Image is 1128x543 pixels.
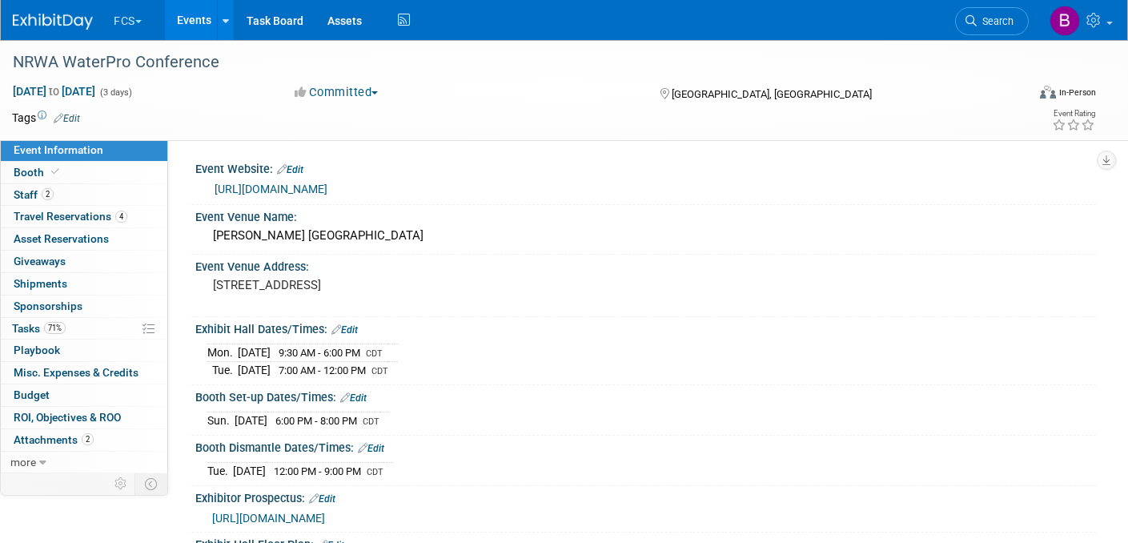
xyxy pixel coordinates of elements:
[672,88,872,100] span: [GEOGRAPHIC_DATA], [GEOGRAPHIC_DATA]
[14,210,127,223] span: Travel Reservations
[277,164,303,175] a: Edit
[1,206,167,227] a: Travel Reservations4
[367,467,383,477] span: CDT
[275,415,357,427] span: 6:00 PM - 8:00 PM
[195,385,1096,406] div: Booth Set-up Dates/Times:
[51,167,59,176] i: Booth reservation complete
[279,364,366,376] span: 7:00 AM - 12:00 PM
[1040,86,1056,99] img: Format-Inperson.png
[14,344,60,356] span: Playbook
[331,324,358,336] a: Edit
[98,87,132,98] span: (3 days)
[14,188,54,201] span: Staff
[82,433,94,445] span: 2
[213,278,553,292] pre: [STREET_ADDRESS]
[235,412,267,429] td: [DATE]
[1,273,167,295] a: Shipments
[274,465,361,477] span: 12:00 PM - 9:00 PM
[1,184,167,206] a: Staff2
[1,429,167,451] a: Attachments2
[1,452,167,473] a: more
[279,347,360,359] span: 9:30 AM - 6:00 PM
[195,205,1096,225] div: Event Venue Name:
[366,348,383,359] span: CDT
[107,473,135,494] td: Personalize Event Tab Strip
[207,463,233,480] td: Tue.
[212,512,325,525] a: [URL][DOMAIN_NAME]
[54,113,80,124] a: Edit
[207,362,238,379] td: Tue.
[14,433,94,446] span: Attachments
[1,384,167,406] a: Budget
[1058,86,1096,99] div: In-Person
[195,436,1096,457] div: Booth Dismantle Dates/Times:
[12,84,96,99] span: [DATE] [DATE]
[215,183,327,195] a: [URL][DOMAIN_NAME]
[1052,110,1095,118] div: Event Rating
[10,456,36,469] span: more
[363,416,379,427] span: CDT
[207,223,1084,248] div: [PERSON_NAME] [GEOGRAPHIC_DATA]
[1,318,167,340] a: Tasks71%
[14,411,121,424] span: ROI, Objectives & ROO
[46,85,62,98] span: to
[14,300,82,312] span: Sponsorships
[14,143,103,156] span: Event Information
[195,486,1096,507] div: Exhibitor Prospectus:
[42,188,54,200] span: 2
[955,7,1029,35] a: Search
[14,277,67,290] span: Shipments
[195,317,1096,338] div: Exhibit Hall Dates/Times:
[14,255,66,267] span: Giveaways
[207,344,238,362] td: Mon.
[1,139,167,161] a: Event Information
[14,232,109,245] span: Asset Reservations
[309,493,335,505] a: Edit
[289,84,384,101] button: Committed
[371,366,388,376] span: CDT
[44,322,66,334] span: 71%
[207,412,235,429] td: Sun.
[238,362,271,379] td: [DATE]
[233,463,266,480] td: [DATE]
[1050,6,1080,36] img: Barb DeWyer
[13,14,93,30] img: ExhibitDay
[238,344,271,362] td: [DATE]
[1,296,167,317] a: Sponsorships
[135,473,168,494] td: Toggle Event Tabs
[14,388,50,401] span: Budget
[7,48,1004,77] div: NRWA WaterPro Conference
[12,322,66,335] span: Tasks
[1,362,167,384] a: Misc. Expenses & Credits
[14,366,138,379] span: Misc. Expenses & Credits
[340,392,367,404] a: Edit
[935,83,1096,107] div: Event Format
[1,407,167,428] a: ROI, Objectives & ROO
[977,15,1014,27] span: Search
[195,255,1096,275] div: Event Venue Address:
[195,157,1096,178] div: Event Website:
[1,162,167,183] a: Booth
[1,340,167,361] a: Playbook
[1,228,167,250] a: Asset Reservations
[12,110,80,126] td: Tags
[358,443,384,454] a: Edit
[1,251,167,272] a: Giveaways
[14,166,62,179] span: Booth
[115,211,127,223] span: 4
